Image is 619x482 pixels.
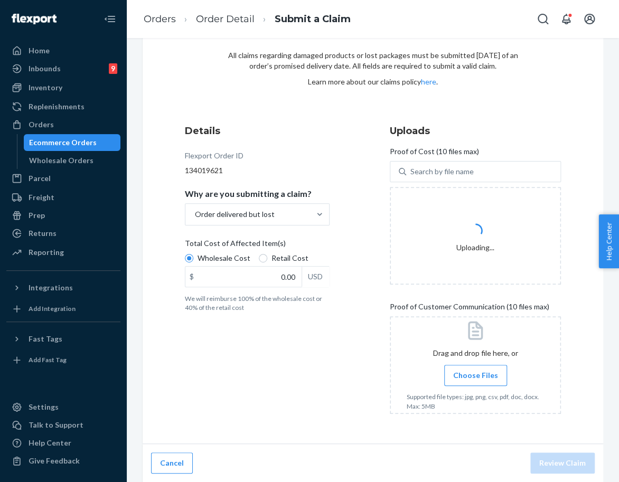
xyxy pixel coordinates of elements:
h3: Details [185,124,330,138]
h3: Uploads [390,124,561,138]
span: Wholesale Cost [198,253,250,263]
a: Orders [144,13,176,25]
a: Reporting [6,244,120,261]
div: Returns [29,228,57,239]
a: Settings [6,399,120,415]
div: Parcel [29,173,51,184]
p: We will reimburse 100% of the wholesale cost or 40% of the retail cost [185,294,330,312]
div: Ecommerce Orders [29,137,97,148]
div: Reporting [29,247,64,258]
div: Talk to Support [29,420,83,430]
div: Uploading... [456,219,494,253]
div: Inventory [29,82,62,93]
p: All claims regarding damaged products or lost packages must be submitted [DATE] of an order’s pro... [228,50,518,71]
a: Orders [6,116,120,133]
a: here [421,77,436,86]
div: Search by file name [410,166,474,177]
div: Fast Tags [29,334,62,344]
input: $USD [185,267,302,287]
div: Home [29,45,50,56]
button: Review Claim [530,452,595,474]
a: Prep [6,207,120,224]
p: Why are you submitting a claim? [185,188,312,199]
a: Inbounds9 [6,60,120,77]
a: Returns [6,225,120,242]
div: Give Feedback [29,456,80,466]
a: Add Integration [6,300,120,317]
div: Help Center [29,438,71,448]
button: Give Feedback [6,452,120,469]
ol: breadcrumbs [135,4,359,35]
div: Prep [29,210,45,221]
a: Inventory [6,79,120,96]
a: Home [6,42,120,59]
a: Wholesale Orders [24,152,121,169]
div: Add Fast Tag [29,355,67,364]
span: Total Cost of Affected Item(s) [185,238,286,253]
div: 134019621 [185,165,330,176]
a: Order Detail [196,13,255,25]
button: Open account menu [579,8,600,30]
div: Freight [29,192,54,203]
div: Flexport Order ID [185,150,243,165]
input: Wholesale Cost [185,254,193,262]
a: Freight [6,189,120,206]
div: 9 [109,63,117,74]
span: Proof of Customer Communication (10 files max) [390,301,549,316]
a: Add Fast Tag [6,352,120,368]
div: $ [185,267,198,287]
img: Flexport logo [12,14,57,24]
a: Parcel [6,170,120,187]
div: Integrations [29,282,73,293]
div: Settings [29,402,59,412]
span: Choose Files [453,370,498,381]
div: Replenishments [29,101,85,112]
button: Help Center [598,214,619,268]
button: Fast Tags [6,330,120,347]
a: Ecommerce Orders [24,134,121,151]
div: Orders [29,119,54,130]
button: Cancel [151,452,193,474]
div: Add Integration [29,304,76,313]
div: USD [302,267,329,287]
button: Integrations [6,279,120,296]
div: Order delivered but lost [195,209,275,220]
a: Help Center [6,434,120,451]
a: Replenishments [6,98,120,115]
span: Proof of Cost (10 files max) [390,146,479,161]
span: Retail Cost [271,253,308,263]
a: Submit a Claim [275,13,351,25]
div: Wholesale Orders [29,155,93,166]
div: Inbounds [29,63,61,74]
input: Retail Cost [259,254,267,262]
p: Learn more about our claims policy . [228,77,518,87]
button: Close Navigation [99,8,120,30]
button: Open Search Box [532,8,554,30]
button: Open notifications [556,8,577,30]
a: Talk to Support [6,417,120,433]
